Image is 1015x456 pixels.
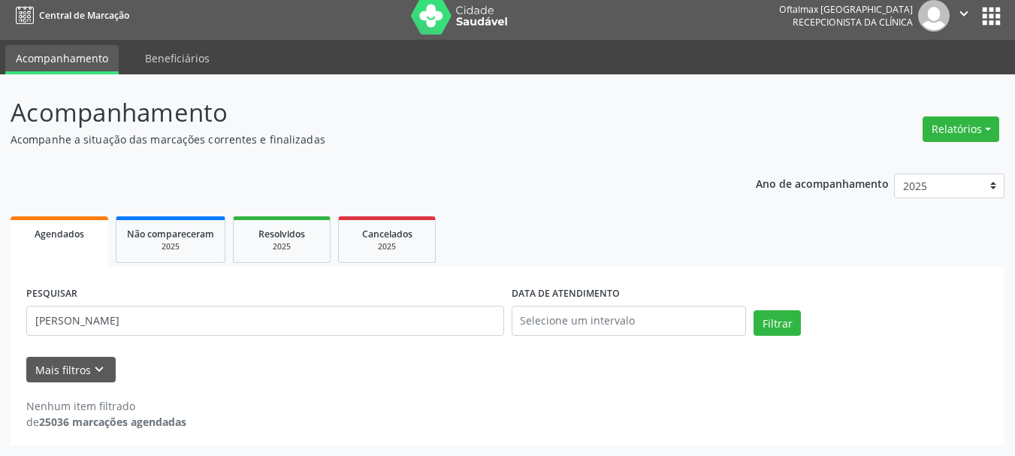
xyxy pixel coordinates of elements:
span: Cancelados [362,228,412,240]
button: Filtrar [754,310,801,336]
div: Oftalmax [GEOGRAPHIC_DATA] [779,3,913,16]
p: Acompanhe a situação das marcações correntes e finalizadas [11,131,706,147]
span: Resolvidos [258,228,305,240]
span: Não compareceram [127,228,214,240]
i: keyboard_arrow_down [91,361,107,378]
strong: 25036 marcações agendadas [39,415,186,429]
input: Nome, código do beneficiário ou CPF [26,306,504,336]
div: 2025 [349,241,424,252]
a: Central de Marcação [11,3,129,28]
div: Nenhum item filtrado [26,398,186,414]
p: Ano de acompanhamento [756,174,889,192]
p: Acompanhamento [11,94,706,131]
span: Agendados [35,228,84,240]
button: Relatórios [923,116,999,142]
button: Mais filtroskeyboard_arrow_down [26,357,116,383]
span: Central de Marcação [39,9,129,22]
div: de [26,414,186,430]
button: apps [978,3,1004,29]
a: Acompanhamento [5,45,119,74]
a: Beneficiários [134,45,220,71]
label: DATA DE ATENDIMENTO [512,282,620,306]
i:  [956,5,972,22]
div: 2025 [244,241,319,252]
div: 2025 [127,241,214,252]
label: PESQUISAR [26,282,77,306]
input: Selecione um intervalo [512,306,747,336]
span: Recepcionista da clínica [793,16,913,29]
